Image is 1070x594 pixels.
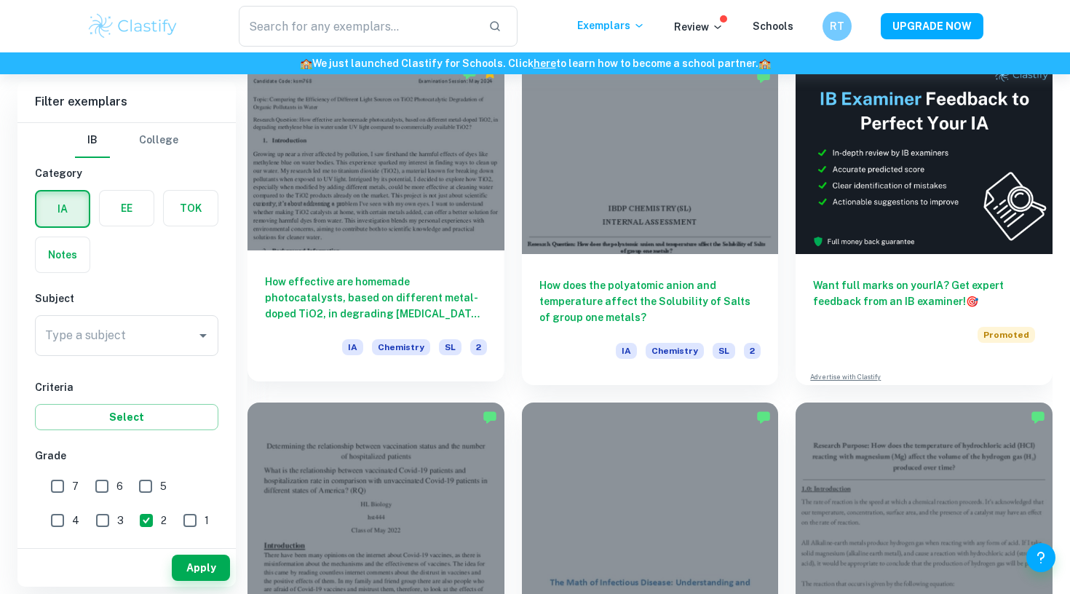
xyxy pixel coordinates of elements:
span: 3 [117,512,124,528]
h6: Subject [35,290,218,306]
img: Marked [756,69,771,84]
h6: Criteria [35,379,218,395]
h6: Grade [35,448,218,464]
span: 🎯 [966,296,978,307]
h6: Category [35,165,218,181]
a: Want full marks on yourIA? Get expert feedback from an IB examiner!PromotedAdvertise with Clastify [796,62,1053,385]
button: Apply [172,555,230,581]
button: IA [36,191,89,226]
h6: How effective are homemade photocatalysts, based on different metal-doped TiO2, in degrading [MED... [265,274,487,322]
a: Schools [753,20,793,32]
span: 1 [205,512,209,528]
span: 2 [744,343,761,359]
button: College [139,123,178,158]
button: Open [193,325,213,346]
p: Exemplars [577,17,645,33]
div: Filter type choice [75,123,178,158]
span: IA [616,343,637,359]
span: 6 [116,478,123,494]
span: 2 [470,339,487,355]
img: Clastify logo [87,12,179,41]
h6: How does the polyatomic anion and temperature affect the Solubility of Salts of group one metals? [539,277,761,325]
a: here [534,58,556,69]
input: Search for any exemplars... [239,6,477,47]
a: How effective are homemade photocatalysts, based on different metal-doped TiO2, in degrading [MED... [247,62,504,385]
h6: Want full marks on your IA ? Get expert feedback from an IB examiner! [813,277,1035,309]
button: Help and Feedback [1026,543,1055,572]
span: 7 [72,478,79,494]
h6: RT [829,18,846,34]
a: How does the polyatomic anion and temperature affect the Solubility of Salts of group one metals?... [522,62,779,385]
h6: Filter exemplars [17,82,236,122]
span: 5 [160,478,167,494]
button: IB [75,123,110,158]
button: Select [35,404,218,430]
img: Marked [483,410,497,424]
span: Promoted [978,327,1035,343]
span: Chemistry [372,339,430,355]
span: Chemistry [646,343,704,359]
h6: We just launched Clastify for Schools. Click to learn how to become a school partner. [3,55,1067,71]
span: 🏫 [758,58,771,69]
div: Premium [483,66,497,80]
button: TOK [164,191,218,226]
span: IA [342,339,363,355]
span: 🏫 [300,58,312,69]
a: Advertise with Clastify [810,372,881,382]
button: EE [100,191,154,226]
img: Marked [756,410,771,424]
img: Marked [1031,410,1045,424]
img: Thumbnail [796,62,1053,254]
p: Review [674,19,724,35]
span: SL [713,343,735,359]
button: RT [823,12,852,41]
button: Notes [36,237,90,272]
span: 2 [161,512,167,528]
span: 4 [72,512,79,528]
button: UPGRADE NOW [881,13,983,39]
span: SL [439,339,461,355]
